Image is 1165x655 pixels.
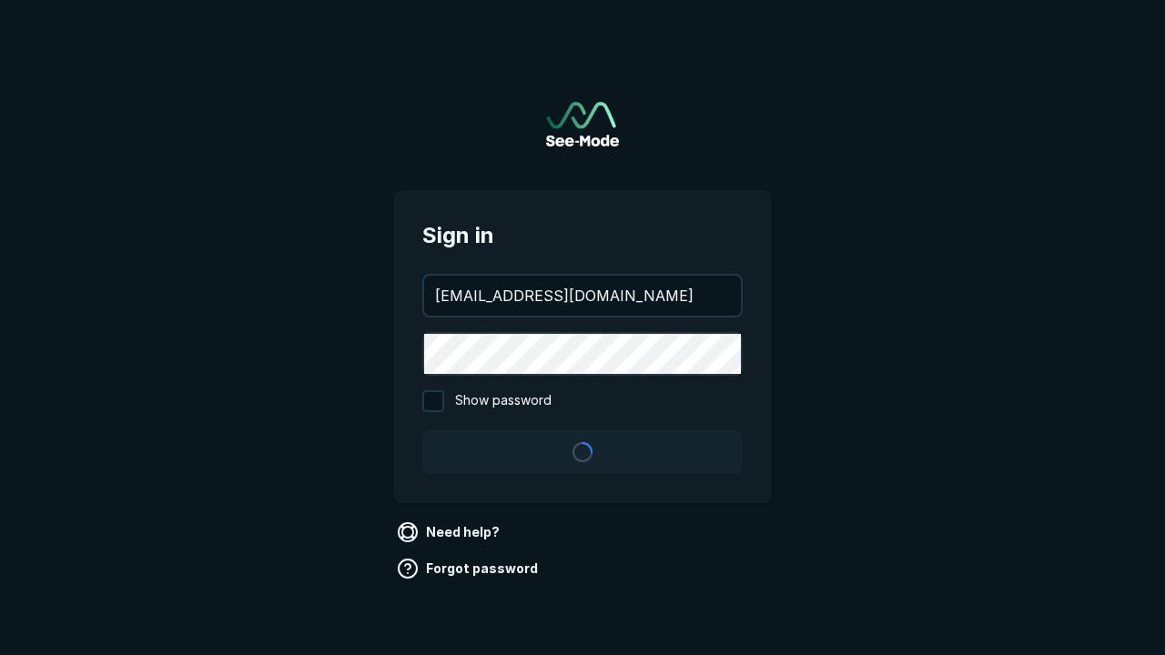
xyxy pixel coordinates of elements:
a: Need help? [393,518,507,547]
span: Sign in [422,219,743,252]
a: Go to sign in [546,102,619,146]
a: Forgot password [393,554,545,583]
input: your@email.com [424,276,741,316]
img: See-Mode Logo [546,102,619,146]
span: Show password [455,390,552,412]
